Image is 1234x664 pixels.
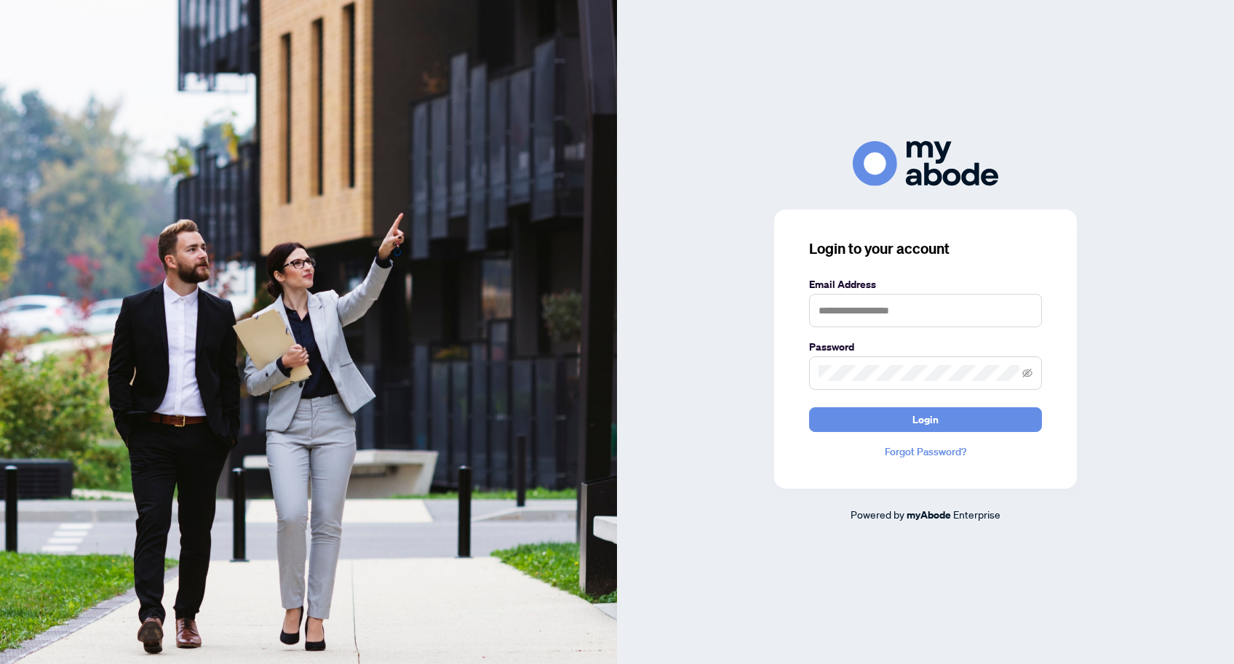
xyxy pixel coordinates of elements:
[912,408,939,431] span: Login
[953,508,1000,521] span: Enterprise
[809,444,1042,460] a: Forgot Password?
[809,407,1042,432] button: Login
[851,508,904,521] span: Powered by
[809,239,1042,259] h3: Login to your account
[809,276,1042,292] label: Email Address
[853,141,998,185] img: ma-logo
[1022,368,1032,378] span: eye-invisible
[809,339,1042,355] label: Password
[907,507,951,523] a: myAbode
